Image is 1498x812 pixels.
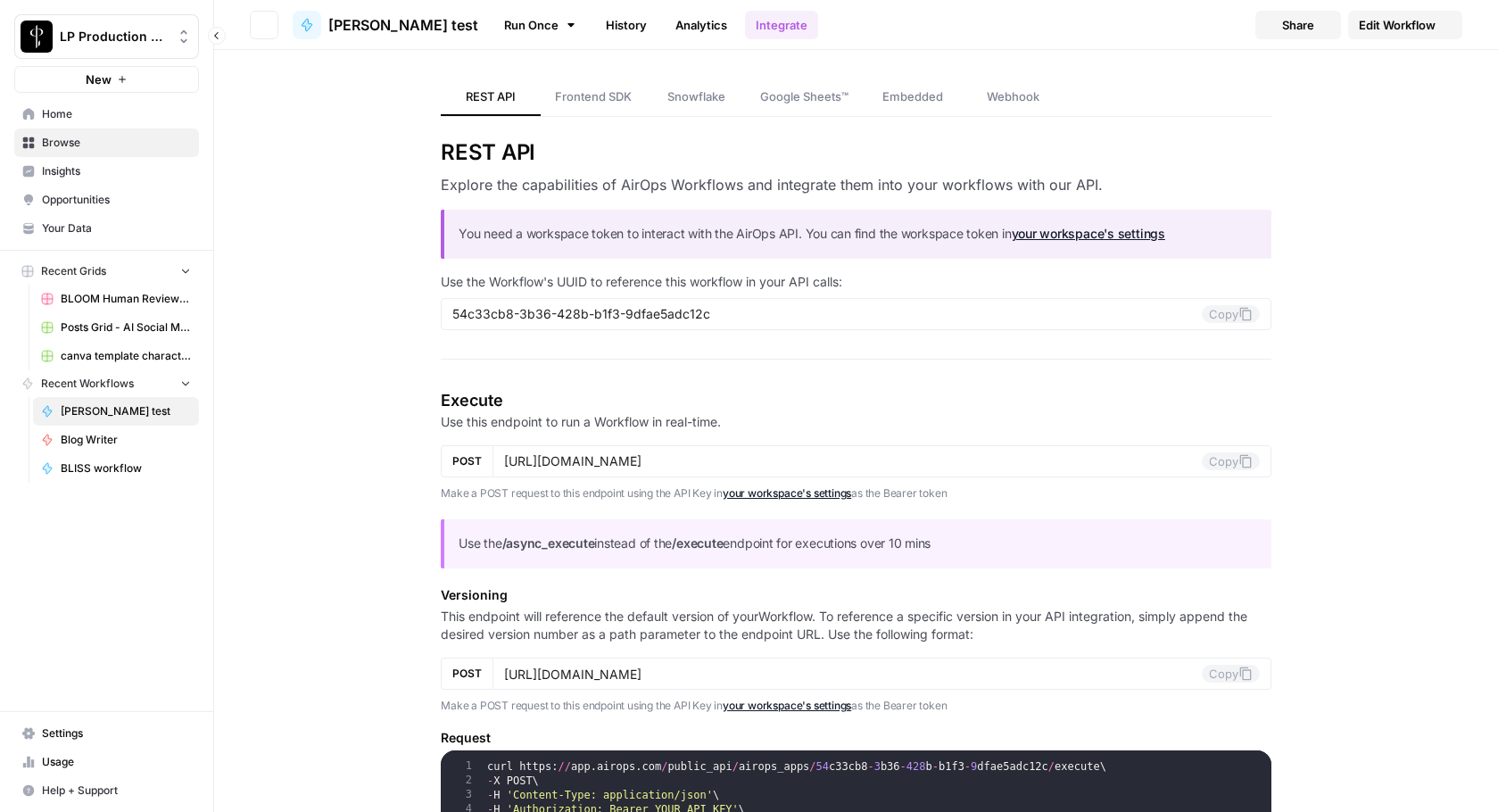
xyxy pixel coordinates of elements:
[882,87,943,105] span: Embedded
[760,87,848,105] span: Google Sheets™
[86,70,112,88] span: New
[14,748,199,776] a: Usage
[595,11,658,39] a: History
[14,128,199,157] a: Browse
[33,285,199,313] a: BLOOM Human Review (ver2)
[441,774,484,788] div: 2
[33,342,199,370] a: canva template character limit fixing Grid
[41,263,106,279] span: Recent Grids
[14,370,199,397] button: Recent Workflows
[441,608,1271,643] p: This endpoint will reference the default version of your Workflow . To reference a specific versi...
[746,79,863,116] a: Google Sheets™
[745,11,818,39] a: Integrate
[963,79,1063,116] a: Webhook
[61,348,191,364] span: canva template character limit fixing Grid
[21,21,53,53] img: LP Production Workloads Logo
[441,485,1271,502] p: Make a POST request to this endpoint using the API Key in as the Bearer token
[672,535,723,551] strong: /execute
[42,725,191,742] span: Settings
[452,666,482,682] span: POST
[1202,305,1260,323] button: Copy
[466,87,516,105] span: REST API
[441,729,1271,747] h5: Request
[1348,11,1462,39] a: Edit Workflow
[42,135,191,151] span: Browse
[14,776,199,805] button: Help + Support
[61,319,191,336] span: Posts Grid - AI Social Media
[667,87,725,105] span: Snowflake
[723,699,851,712] a: your workspace's settings
[61,403,191,419] span: [PERSON_NAME] test
[42,220,191,236] span: Your Data
[14,186,199,214] a: Opportunities
[863,79,963,116] a: Embedded
[293,11,478,39] a: [PERSON_NAME] test
[1202,452,1260,470] button: Copy
[723,486,851,500] a: your workspace's settings
[61,460,191,476] span: BLISS workflow
[492,10,588,40] a: Run Once
[441,273,1271,291] p: Use the Workflow's UUID to reference this workflow in your API calls:
[14,214,199,243] a: Your Data
[61,432,191,448] span: Blog Writer
[646,79,746,116] a: Snowflake
[14,66,199,93] button: New
[1202,665,1260,683] button: Copy
[1255,11,1341,39] button: Share
[1359,16,1436,34] span: Edit Workflow
[441,586,1271,604] h5: Versioning
[33,313,199,342] a: Posts Grid - AI Social Media
[441,388,1271,413] h4: Execute
[41,376,134,392] span: Recent Workflows
[14,719,199,748] a: Settings
[441,174,1271,195] h3: Explore the capabilities of AirOps Workflows and integrate them into your workflows with our API.
[60,28,168,46] span: LP Production Workloads
[42,192,191,208] span: Opportunities
[1282,16,1314,34] span: Share
[42,163,191,179] span: Insights
[441,759,484,774] div: 1
[441,79,541,116] a: REST API
[459,534,1257,554] p: Use the instead of the endpoint for executions over 10 mins
[541,79,646,116] a: Frontend SDK
[441,697,1271,715] p: Make a POST request to this endpoint using the API Key in as the Bearer token
[441,788,484,802] div: 3
[502,535,595,551] strong: /async_execute
[14,258,199,285] button: Recent Grids
[555,87,632,105] span: Frontend SDK
[33,454,199,483] a: BLISS workflow
[459,224,1257,244] p: You need a workspace token to interact with the AirOps API. You can find the workspace token in
[42,106,191,122] span: Home
[33,397,199,426] a: [PERSON_NAME] test
[14,14,199,59] button: Workspace: LP Production Workloads
[987,87,1039,105] span: Webhook
[665,11,738,39] a: Analytics
[441,138,1271,167] h2: REST API
[452,453,482,469] span: POST
[61,291,191,307] span: BLOOM Human Review (ver2)
[42,754,191,770] span: Usage
[33,426,199,454] a: Blog Writer
[1012,226,1165,241] a: your workspace's settings
[14,157,199,186] a: Insights
[42,783,191,799] span: Help + Support
[441,413,1271,431] p: Use this endpoint to run a Workflow in real-time.
[328,14,478,36] span: [PERSON_NAME] test
[14,100,199,128] a: Home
